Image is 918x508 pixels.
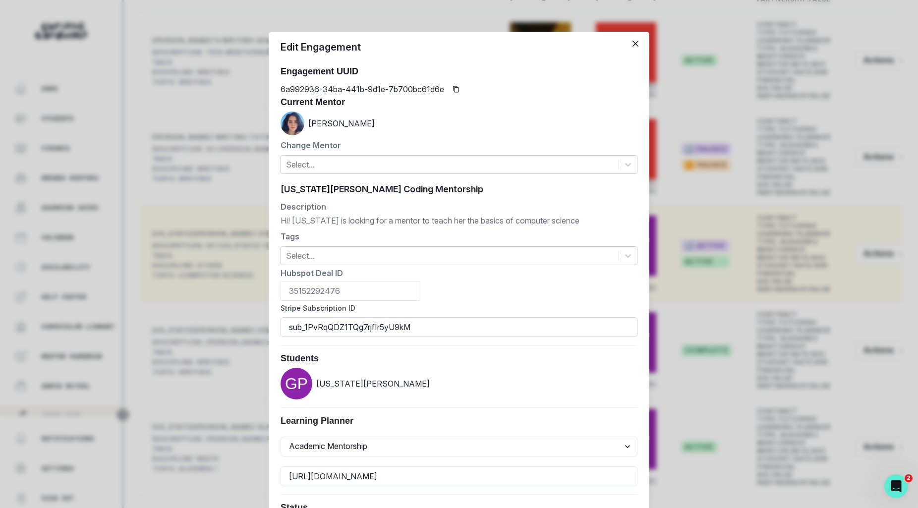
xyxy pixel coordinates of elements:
[281,182,483,197] span: [US_STATE][PERSON_NAME] Coding Mentorship
[281,368,312,399] img: svg
[316,378,430,390] p: [US_STATE][PERSON_NAME]
[281,466,637,486] input: Learning planner url
[281,303,631,313] label: Stripe Subscription ID
[281,230,637,242] p: Tags
[281,416,637,427] h3: Learning Planner
[628,36,643,52] button: Close
[905,474,913,482] span: 2
[281,201,631,213] label: Description
[281,139,637,151] p: Change Mentor
[281,112,304,135] img: Anya
[269,32,649,62] header: Edit Engagement
[281,267,637,279] p: Hubspot Deal ID
[308,117,375,129] p: [PERSON_NAME]
[884,474,908,498] iframe: Intercom live chat
[281,353,637,364] h3: Students
[448,81,464,97] button: Copied to clipboard
[281,83,444,95] p: 6a992936-34ba-441b-9d1e-7b700bc61d6e
[281,213,579,228] span: Hi! [US_STATE] is looking for a mentor to teach her the basics of computer science
[281,97,637,108] h3: Current Mentor
[281,66,637,77] h3: Engagement UUID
